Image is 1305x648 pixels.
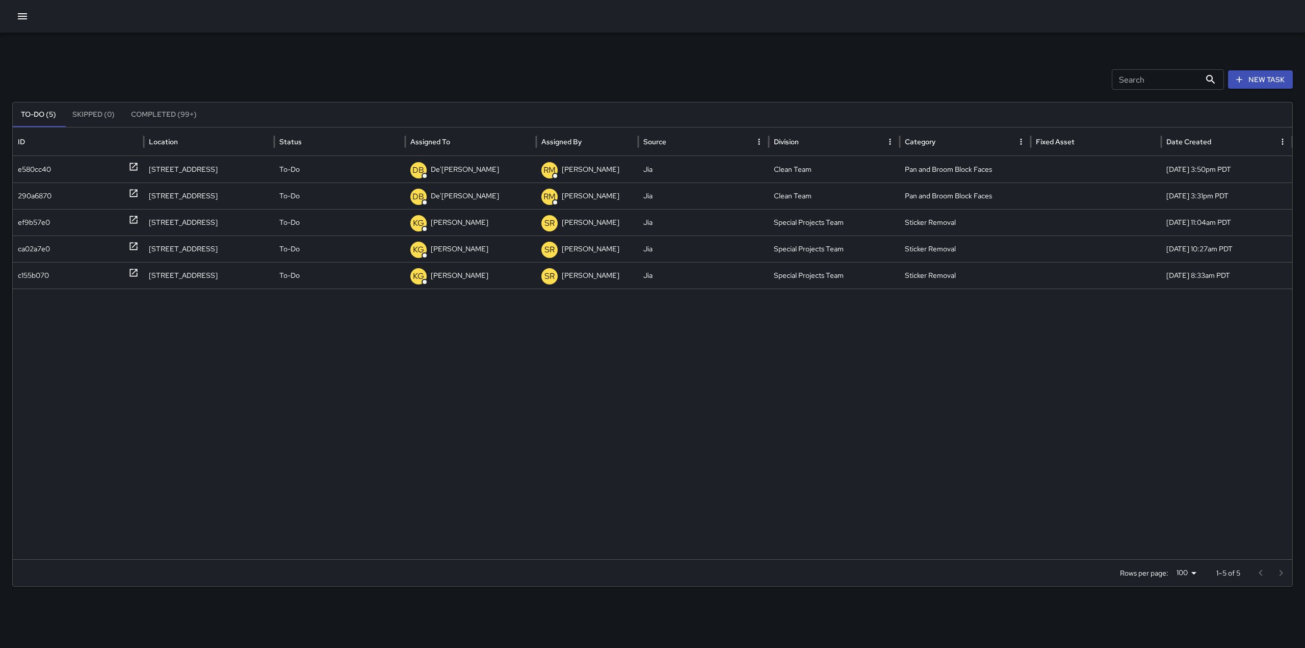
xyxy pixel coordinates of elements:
[431,157,499,183] p: De'[PERSON_NAME]
[1161,262,1292,289] div: 10/6/2025, 8:33am PDT
[562,263,619,289] p: [PERSON_NAME]
[123,102,205,127] button: Completed (99+)
[144,156,275,183] div: 580 Pacific Avenue
[1161,209,1292,236] div: 10/6/2025, 11:04am PDT
[638,236,769,262] div: Jia
[541,137,582,146] div: Assigned By
[900,262,1031,289] div: Sticker Removal
[769,209,900,236] div: Special Projects Team
[144,262,275,289] div: 475 Market Street
[431,210,488,236] p: [PERSON_NAME]
[13,102,64,127] button: To-Do (5)
[18,137,25,146] div: ID
[431,263,488,289] p: [PERSON_NAME]
[562,210,619,236] p: [PERSON_NAME]
[543,164,556,176] p: RM
[769,183,900,209] div: Clean Team
[1172,565,1200,580] div: 100
[410,137,450,146] div: Assigned To
[774,137,799,146] div: Division
[900,156,1031,183] div: Pan and Broom Block Faces
[1216,568,1240,578] p: 1–5 of 5
[544,217,555,229] p: SR
[412,164,424,176] p: DB
[1036,137,1075,146] div: Fixed Asset
[413,244,424,256] p: KG
[431,183,499,209] p: De'[PERSON_NAME]
[562,157,619,183] p: [PERSON_NAME]
[769,156,900,183] div: Clean Team
[638,209,769,236] div: Jia
[883,135,897,149] button: Division column menu
[18,183,51,209] div: 290a6870
[144,183,275,209] div: 598 Market Street
[279,183,300,209] p: To-Do
[413,217,424,229] p: KG
[144,236,275,262] div: 292 Battery Street
[1166,137,1211,146] div: Date Created
[144,209,275,236] div: 444 Market Street
[279,157,300,183] p: To-Do
[638,156,769,183] div: Jia
[905,137,935,146] div: Category
[638,183,769,209] div: Jia
[18,210,50,236] div: ef9b57e0
[638,262,769,289] div: Jia
[562,183,619,209] p: [PERSON_NAME]
[18,236,50,262] div: ca02a7e0
[1228,70,1293,89] button: New Task
[562,236,619,262] p: [PERSON_NAME]
[279,137,302,146] div: Status
[769,236,900,262] div: Special Projects Team
[544,244,555,256] p: SR
[279,210,300,236] p: To-Do
[769,262,900,289] div: Special Projects Team
[544,270,555,282] p: SR
[149,137,178,146] div: Location
[900,209,1031,236] div: Sticker Removal
[279,236,300,262] p: To-Do
[752,135,766,149] button: Source column menu
[64,102,123,127] button: Skipped (0)
[18,157,51,183] div: e580cc40
[900,236,1031,262] div: Sticker Removal
[1120,568,1168,578] p: Rows per page:
[1275,135,1290,149] button: Date Created column menu
[1161,236,1292,262] div: 10/6/2025, 10:27am PDT
[412,191,424,203] p: DB
[643,137,666,146] div: Source
[543,191,556,203] p: RM
[18,263,49,289] div: c155b070
[1161,183,1292,209] div: 10/6/2025, 3:31pm PDT
[431,236,488,262] p: [PERSON_NAME]
[900,183,1031,209] div: Pan and Broom Block Faces
[1014,135,1028,149] button: Category column menu
[413,270,424,282] p: KG
[1161,156,1292,183] div: 10/6/2025, 3:50pm PDT
[279,263,300,289] p: To-Do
